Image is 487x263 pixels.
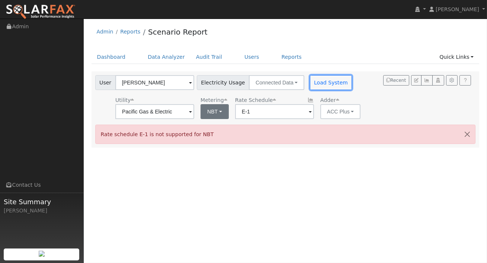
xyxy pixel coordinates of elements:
a: Dashboard [92,50,131,64]
button: Recent [383,75,409,86]
button: ACC Plus [320,104,361,119]
a: Scenario Report [148,28,208,36]
div: Utility [115,96,194,104]
img: SolarFax [6,4,76,20]
button: Connected Data [249,75,304,90]
span: Electricity Usage [197,75,249,90]
span: Site Summary [4,197,80,207]
a: Help Link [459,75,471,86]
button: Edit User [411,75,422,86]
div: [PERSON_NAME] [4,207,80,215]
span: [PERSON_NAME] [436,6,479,12]
a: Reports [276,50,307,64]
button: Close [459,125,475,143]
input: Select a User [115,75,194,90]
button: Login As [432,75,444,86]
input: Select a Utility [115,104,194,119]
button: Multi-Series Graph [421,75,433,86]
button: Settings [446,75,458,86]
a: Data Analyzer [142,50,190,64]
img: retrieve [39,251,45,257]
button: NBT [201,104,229,119]
span: Alias: HETOUC [235,97,276,103]
a: Audit Trail [190,50,228,64]
a: Users [239,50,265,64]
input: Select a Rate Schedule [235,104,314,119]
button: Load System [310,75,352,90]
a: Admin [97,29,113,35]
a: Reports [120,29,140,35]
div: Metering [201,96,229,104]
span: User [95,75,116,90]
div: Adder [320,96,361,104]
span: Rate schedule E-1 is not supported for NBT [101,131,214,137]
a: Quick Links [434,50,479,64]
